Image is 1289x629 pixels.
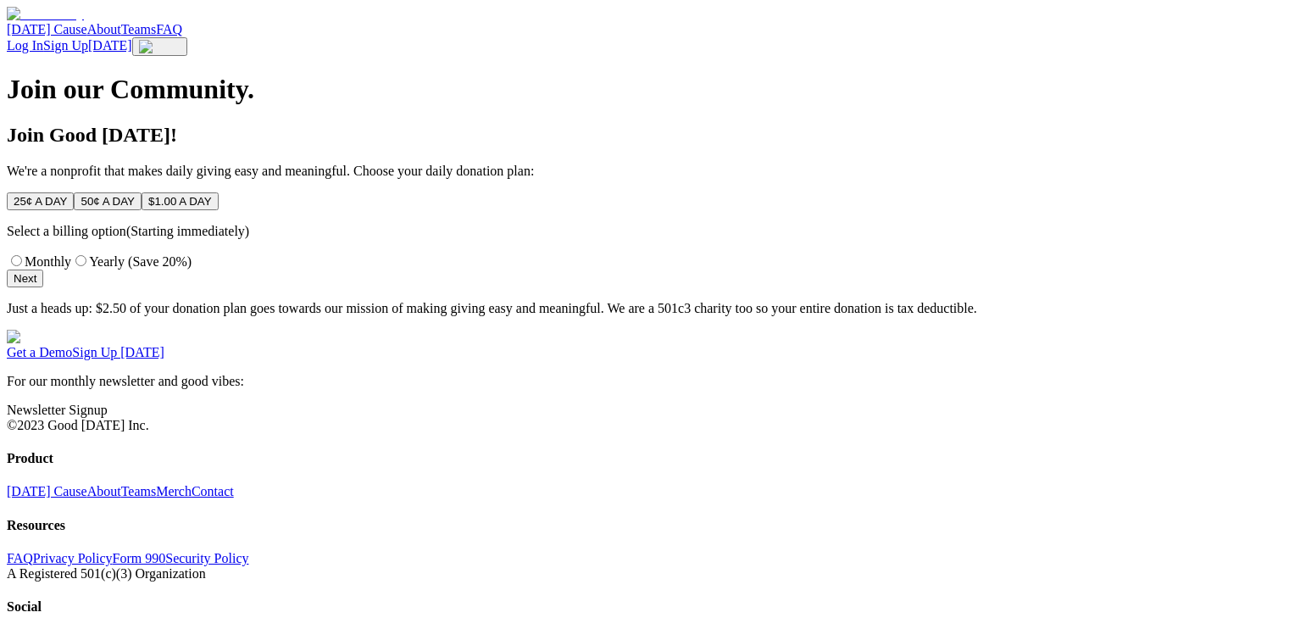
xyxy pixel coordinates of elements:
[7,599,1282,615] h4: Social
[7,418,1282,433] div: ©2023 Good [DATE] Inc.
[7,224,1282,239] p: Select a billing option
[192,484,234,498] a: Contact
[7,551,33,565] a: FAQ
[142,192,219,210] button: $1.00 A DAY
[7,124,1282,147] h2: Join Good [DATE]!
[7,451,1282,466] h4: Product
[156,484,192,498] a: Merch
[113,551,166,565] a: Form 990
[7,566,1282,582] div: A Registered 501(c)(3) Organization
[72,345,164,359] a: Sign Up [DATE]
[87,22,121,36] a: About
[43,38,131,53] a: Sign Up[DATE]
[7,330,84,345] img: GoodToday
[121,22,157,36] a: Teams
[7,38,43,53] a: Log In
[74,192,141,210] button: 50¢ A DAY
[165,551,248,565] a: Security Policy
[75,255,86,266] input: Yearly (Save 20%)
[7,164,1282,179] p: We're a nonprofit that makes daily giving easy and meaningful. Choose your daily donation plan:
[7,22,87,36] a: [DATE] Cause
[87,484,121,498] a: About
[7,74,1282,105] h1: Join our Community.
[7,374,1282,389] p: For our monthly newsletter and good vibes:
[25,254,71,269] span: Monthly
[89,254,192,269] span: Yearly (Save 20%)
[156,22,182,36] a: FAQ
[7,345,72,359] a: Get a Demo
[126,224,249,238] span: (Starting immediately)
[121,484,157,498] a: Teams
[7,7,84,22] img: GoodToday
[88,38,132,53] span: [DATE]
[33,551,113,565] a: Privacy Policy
[7,484,87,498] a: [DATE] Cause
[7,301,1282,316] p: Just a heads up: $2.50 of your donation plan goes towards our mission of making giving easy and m...
[7,192,74,210] button: 25¢ A DAY
[7,403,108,417] a: Newsletter Signup
[11,255,22,266] input: Monthly
[7,270,43,287] button: Next
[7,518,1282,533] h4: Resources
[139,40,181,53] img: Menu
